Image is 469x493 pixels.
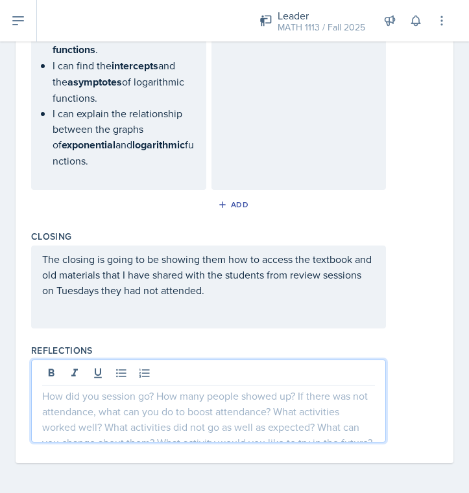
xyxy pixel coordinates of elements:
[132,137,185,152] strong: logarithmic
[42,251,375,298] p: The closing is going to be showing them how to access the textbook and old materials that I have ...
[31,344,93,357] label: Reflections
[278,21,365,34] div: MATH 1113 / Fall 2025
[62,137,115,152] strong: exponential
[53,106,195,168] p: I can explain the relationship between the graphs of and functions.
[67,75,122,89] strong: asymptotes
[112,58,158,73] strong: intercepts
[213,195,256,214] button: Add
[53,58,195,106] p: I can find the and the of logarithmic functions.
[278,8,365,23] div: Leader
[31,230,71,243] label: Closing
[221,200,248,210] div: Add
[53,25,195,58] p: I can graph .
